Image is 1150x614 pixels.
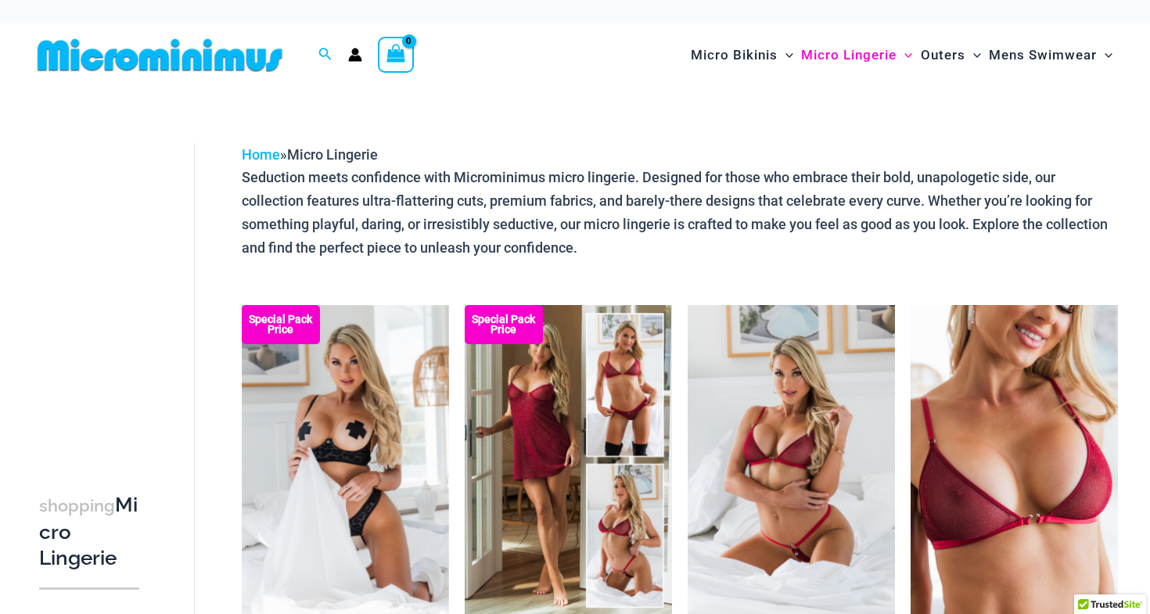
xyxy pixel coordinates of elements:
p: Seduction meets confidence with Microminimus micro lingerie. Designed for those who embrace their... [242,166,1119,259]
a: Micro BikinisMenu ToggleMenu Toggle [687,31,797,79]
span: Micro Bikinis [691,35,778,75]
b: Special Pack Price [242,314,320,335]
span: shopping [39,496,115,515]
span: Menu Toggle [778,35,793,75]
span: Menu Toggle [1097,35,1112,75]
span: Menu Toggle [897,35,912,75]
iframe: TrustedSite Certified [39,131,180,443]
a: Search icon link [318,45,332,65]
a: OutersMenu ToggleMenu Toggle [917,31,985,79]
span: Outers [921,35,965,75]
a: Account icon link [348,48,362,62]
a: View Shopping Cart, empty [378,37,414,73]
a: Micro LingerieMenu ToggleMenu Toggle [797,31,916,79]
a: Mens SwimwearMenu ToggleMenu Toggle [985,31,1116,79]
h3: Micro Lingerie [39,492,139,572]
a: Home [242,146,280,163]
span: » [242,146,378,163]
span: Menu Toggle [965,35,981,75]
span: Micro Lingerie [287,146,378,163]
span: Mens Swimwear [989,35,1097,75]
b: Special Pack Price [465,314,543,335]
span: Micro Lingerie [801,35,897,75]
nav: Site Navigation [685,29,1119,81]
img: MM SHOP LOGO FLAT [31,38,289,73]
